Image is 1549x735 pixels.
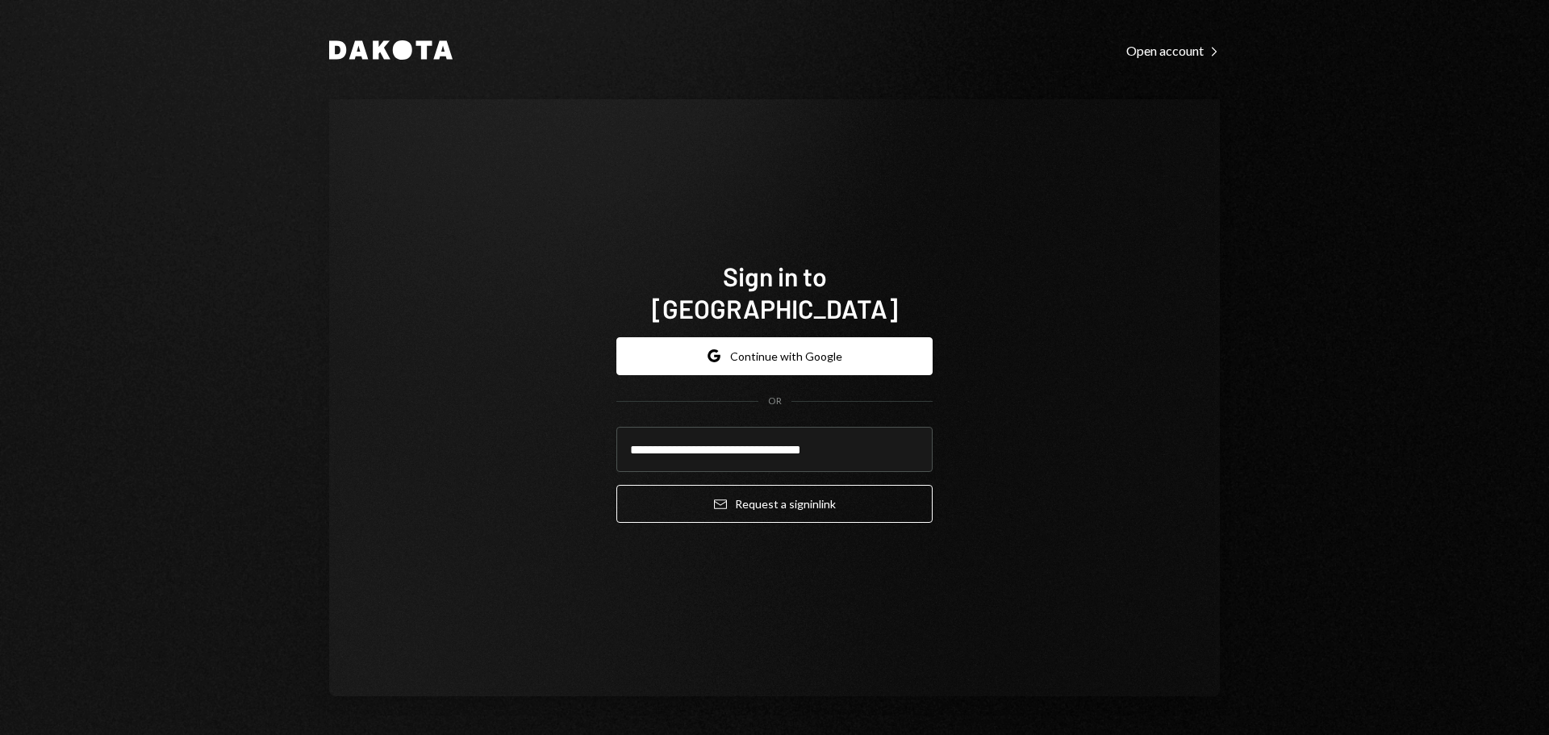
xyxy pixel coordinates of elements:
button: Request a signinlink [616,485,933,523]
h1: Sign in to [GEOGRAPHIC_DATA] [616,260,933,324]
button: Continue with Google [616,337,933,375]
div: OR [768,395,782,408]
a: Open account [1126,41,1220,59]
div: Open account [1126,43,1220,59]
